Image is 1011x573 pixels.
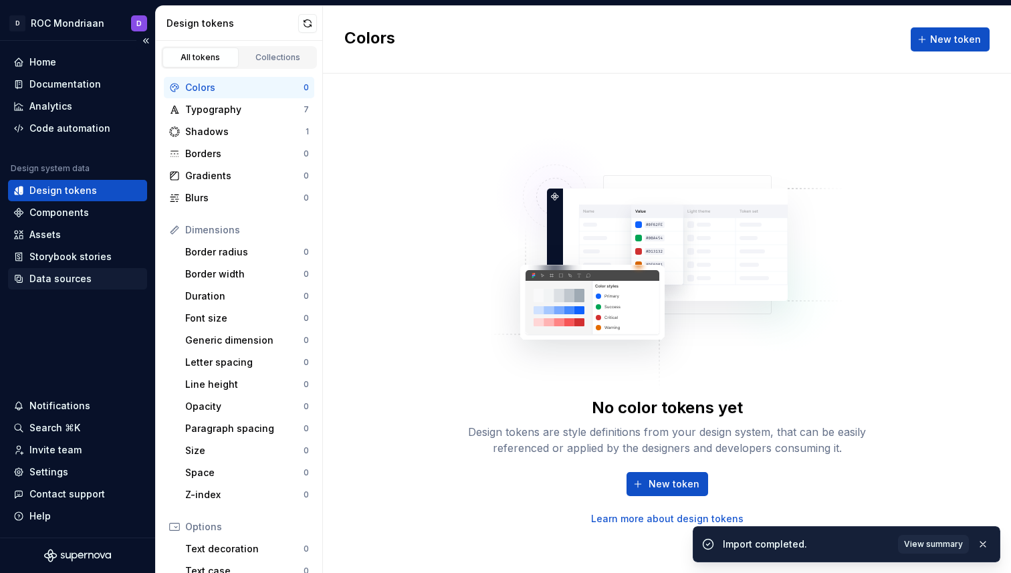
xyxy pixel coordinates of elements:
[8,268,147,290] a: Data sources
[164,143,314,164] a: Borders0
[453,424,881,456] div: Design tokens are style definitions from your design system, that can be easily referenced or app...
[29,443,82,457] div: Invite team
[185,125,306,138] div: Shadows
[136,18,142,29] div: D
[44,549,111,562] svg: Supernova Logo
[136,31,155,50] button: Collapse sidebar
[185,267,304,281] div: Border width
[8,118,147,139] a: Code automation
[29,421,80,435] div: Search ⌘K
[185,422,304,435] div: Paragraph spacing
[31,17,104,30] div: ROC Mondriaan
[180,263,314,285] a: Border width0
[344,27,395,51] h2: Colors
[29,228,61,241] div: Assets
[185,444,304,457] div: Size
[164,99,314,120] a: Typography7
[185,488,304,501] div: Z-index
[185,356,304,369] div: Letter spacing
[304,445,309,456] div: 0
[185,400,304,413] div: Opacity
[185,169,304,183] div: Gradients
[180,352,314,373] a: Letter spacing0
[911,27,990,51] button: New token
[29,122,110,135] div: Code automation
[180,418,314,439] a: Paragraph spacing0
[898,535,969,554] button: View summary
[304,82,309,93] div: 0
[180,285,314,307] a: Duration0
[180,308,314,329] a: Font size0
[29,55,56,69] div: Home
[180,440,314,461] a: Size0
[304,170,309,181] div: 0
[180,330,314,351] a: Generic dimension0
[29,100,72,113] div: Analytics
[8,246,147,267] a: Storybook stories
[304,544,309,554] div: 0
[29,399,90,413] div: Notifications
[304,193,309,203] div: 0
[8,51,147,73] a: Home
[185,334,304,347] div: Generic dimension
[185,223,309,237] div: Dimensions
[11,163,90,174] div: Design system data
[8,483,147,505] button: Contact support
[304,335,309,346] div: 0
[304,401,309,412] div: 0
[304,489,309,500] div: 0
[8,395,147,417] button: Notifications
[185,542,304,556] div: Text decoration
[304,423,309,434] div: 0
[8,505,147,527] button: Help
[904,539,963,550] span: View summary
[8,417,147,439] button: Search ⌘K
[164,187,314,209] a: Blurs0
[185,466,304,479] div: Space
[185,103,304,116] div: Typography
[185,81,304,94] div: Colors
[304,357,309,368] div: 0
[304,148,309,159] div: 0
[180,374,314,395] a: Line height0
[180,396,314,417] a: Opacity0
[306,126,309,137] div: 1
[8,202,147,223] a: Components
[304,291,309,302] div: 0
[304,379,309,390] div: 0
[29,78,101,91] div: Documentation
[304,269,309,279] div: 0
[930,33,981,46] span: New token
[649,477,699,491] span: New token
[29,509,51,523] div: Help
[166,17,298,30] div: Design tokens
[627,472,708,496] button: New token
[185,312,304,325] div: Font size
[29,465,68,479] div: Settings
[185,245,304,259] div: Border radius
[164,77,314,98] a: Colors0
[304,467,309,478] div: 0
[167,52,234,63] div: All tokens
[185,378,304,391] div: Line height
[3,9,152,37] button: DROC MondriaanD
[185,191,304,205] div: Blurs
[185,290,304,303] div: Duration
[8,439,147,461] a: Invite team
[591,512,744,526] a: Learn more about design tokens
[8,461,147,483] a: Settings
[29,272,92,285] div: Data sources
[164,121,314,142] a: Shadows1
[592,397,743,419] div: No color tokens yet
[8,224,147,245] a: Assets
[180,484,314,505] a: Z-index0
[8,96,147,117] a: Analytics
[8,74,147,95] a: Documentation
[29,184,97,197] div: Design tokens
[304,313,309,324] div: 0
[185,147,304,160] div: Borders
[180,538,314,560] a: Text decoration0
[304,247,309,257] div: 0
[9,15,25,31] div: D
